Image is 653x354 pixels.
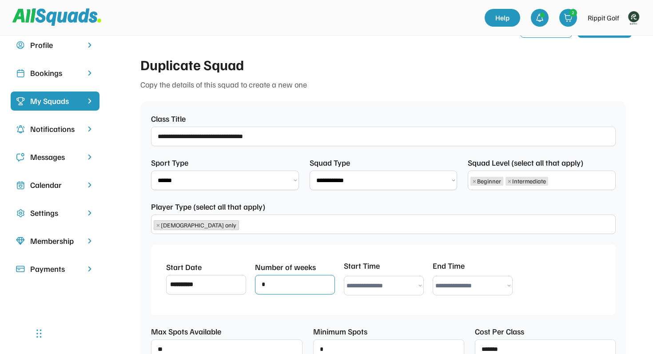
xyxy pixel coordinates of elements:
img: chevron-right.svg [85,69,94,77]
div: End Time [433,260,465,272]
div: Payments [30,263,80,275]
img: Icon%20copy%207.svg [16,181,25,190]
a: Help [485,9,520,27]
div: 2 [569,9,577,16]
div: Notifications [30,123,80,135]
span: × [473,178,476,184]
img: chevron-right.svg [85,181,94,189]
img: Icon%20copy%208.svg [16,237,25,246]
img: Icon%20%2823%29.svg [16,97,25,106]
div: Sport Type [151,157,200,169]
img: Icon%20copy%202.svg [16,69,25,78]
img: Rippitlogov2_green.png [625,9,642,27]
div: Duplicate Squad [140,54,626,75]
div: Bookings [30,67,80,79]
img: chevron-right.svg [85,41,94,49]
div: Start Date [166,261,202,273]
div: Squad Level (select all that apply) [468,157,583,169]
span: × [508,178,511,184]
div: Squad Type [310,157,358,169]
img: chevron-right.svg [85,265,94,273]
div: Player Type (select all that apply) [151,201,265,213]
div: Copy the details of this squad to create a new one [140,79,626,91]
span: × [156,222,160,228]
div: Cost Per Class [475,326,524,338]
li: Intermediate [506,177,548,186]
div: Membership [30,235,80,247]
div: Profile [30,39,80,51]
div: My Squads [30,95,80,107]
div: Class Title [151,113,186,125]
img: bell-03%20%281%29.svg [535,13,544,22]
img: Squad%20Logo.svg [12,8,101,25]
li: [DEMOGRAPHIC_DATA] only [154,220,239,230]
div: Rippit Golf [588,12,619,23]
div: Number of weeks [255,261,316,273]
img: user-circle.svg [16,41,25,50]
img: shopping-cart-01%20%281%29.svg [564,13,573,22]
img: chevron-right.svg [85,125,94,133]
img: chevron-right.svg [85,153,94,161]
img: Icon%20copy%204.svg [16,125,25,134]
div: Messages [30,151,80,163]
div: Minimum Spots [313,326,367,338]
li: Beginner [470,177,503,186]
div: Settings [30,207,80,219]
img: Icon%20copy%205.svg [16,153,25,162]
img: chevron-right.svg [85,237,94,245]
img: Icon%20copy%2016.svg [16,209,25,218]
div: Max Spots Available [151,326,221,338]
img: chevron-right.svg [85,209,94,217]
div: Start Time [344,260,380,272]
div: Calendar [30,179,80,191]
img: chevron-right%20copy%203.svg [85,97,94,105]
img: Icon%20%2815%29.svg [16,265,25,274]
